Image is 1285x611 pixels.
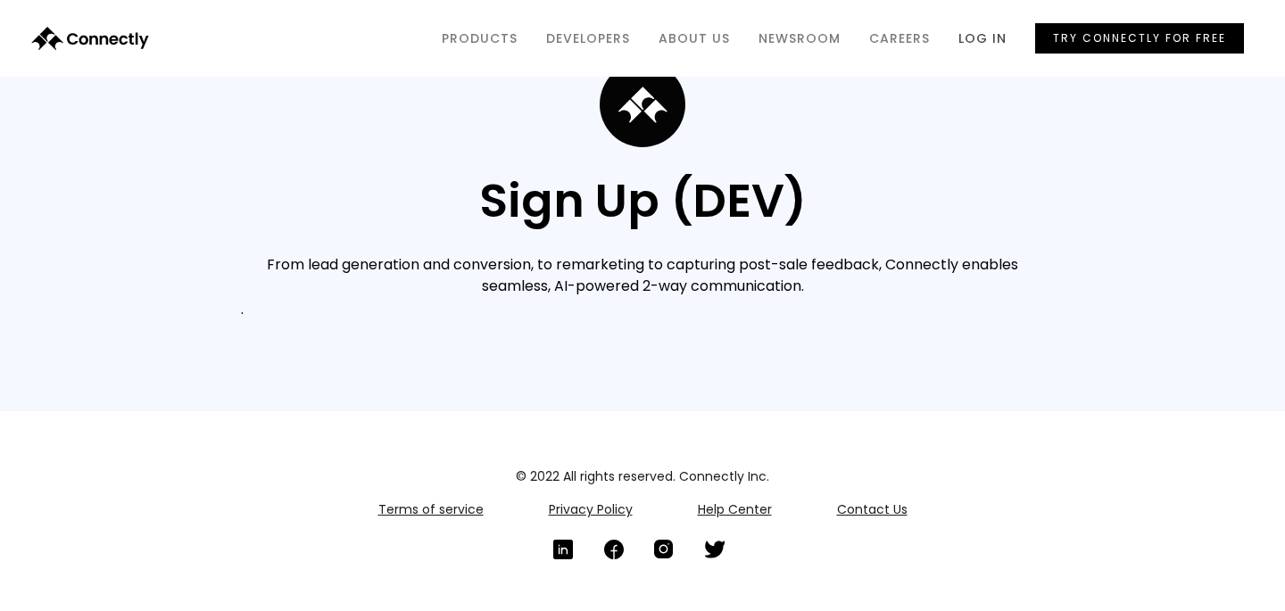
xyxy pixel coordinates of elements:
div: © 2022 All rights reserved. Connectly Inc. [89,465,1196,488]
div: Privacy Policy [549,500,633,518]
a: Privacy Policy [549,497,633,522]
a: Contact Us [837,497,908,522]
aside: Language selected: English [18,580,107,605]
a: Terms of service [378,497,484,522]
div: Terms of service [378,500,484,518]
a: ABOUT US [644,21,744,55]
ul: Language list [36,580,107,605]
a: careerS [855,21,944,55]
div: Help Center [698,500,772,518]
div: Contact Us [837,500,908,518]
div: From lead generation and conversion, to remarketing to capturing post-sale feedback, Connectly en... [241,254,1044,297]
a: NEWSROOM [744,21,855,55]
a: Developers [532,21,644,55]
a: Products [427,21,532,55]
a: Help Center [698,497,772,522]
div: . [241,297,244,322]
a: try connectly for free [1035,23,1244,54]
div: Sign Up (DEV) [479,174,807,227]
a: Log in [944,21,1021,55]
